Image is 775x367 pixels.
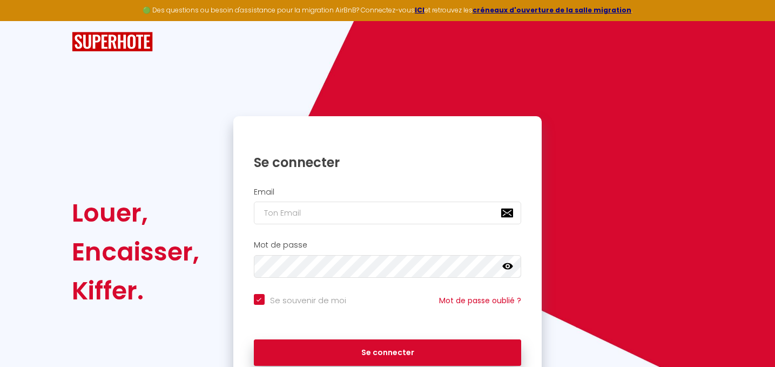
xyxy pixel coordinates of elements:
[72,32,153,52] img: SuperHote logo
[254,188,522,197] h2: Email
[415,5,424,15] a: ICI
[72,271,199,310] div: Kiffer.
[439,295,521,306] a: Mot de passe oublié ?
[72,232,199,271] div: Encaisser,
[473,5,631,15] a: créneaux d'ouverture de la salle migration
[72,193,199,232] div: Louer,
[254,339,522,366] button: Se connecter
[254,202,522,224] input: Ton Email
[254,241,522,250] h2: Mot de passe
[254,154,522,171] h1: Se connecter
